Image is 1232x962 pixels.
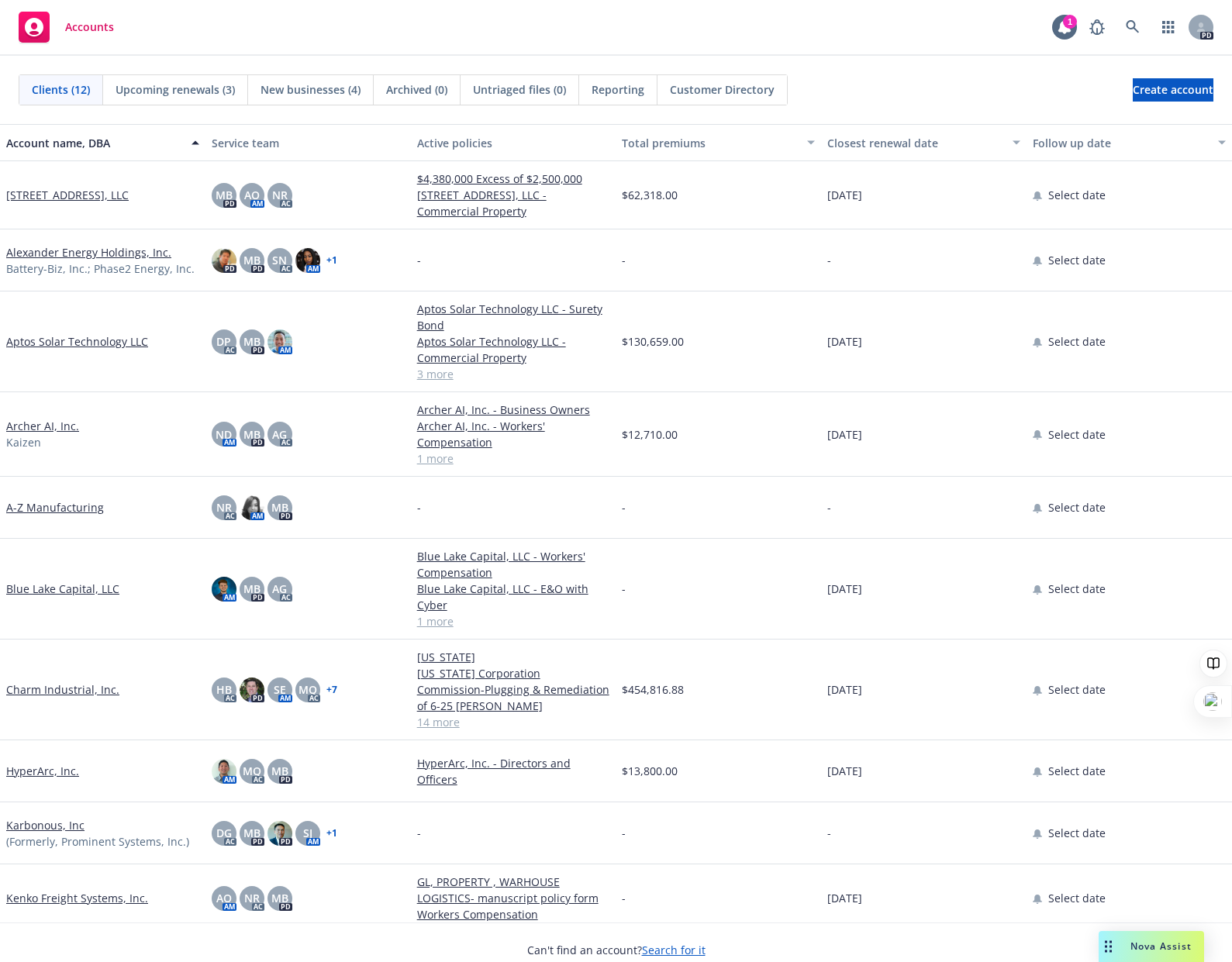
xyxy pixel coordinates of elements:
[6,681,119,698] a: Charm Industrial, Inc.
[244,187,260,203] span: AO
[1133,75,1213,105] span: Create account
[1099,931,1204,962] button: Nova Assist
[1027,124,1232,161] button: Follow up date
[417,333,610,366] a: Aptos Solar Technology LLC - Commercial Property
[1130,940,1192,953] span: Nova Assist
[411,124,616,161] button: Active policies
[1133,78,1213,102] a: Create account
[212,135,405,151] div: Service team
[827,333,862,350] span: [DATE]
[243,333,261,350] span: MB
[827,426,862,443] span: [DATE]
[271,763,288,779] span: MB
[1048,426,1106,443] span: Select date
[116,81,235,98] span: Upcoming renewals (3)
[827,252,831,268] span: -
[272,187,288,203] span: NR
[240,495,264,520] img: photo
[622,763,678,779] span: $13,800.00
[827,890,862,906] span: [DATE]
[6,135,182,151] div: Account name, DBA
[1048,333,1106,350] span: Select date
[216,825,232,841] span: DG
[622,499,626,515] span: -
[267,329,292,354] img: photo
[622,333,684,350] span: $130,659.00
[271,499,288,515] span: MB
[6,890,148,906] a: Kenko Freight Systems, Inc.
[417,366,610,382] a: 3 more
[1153,12,1184,43] a: Switch app
[417,665,610,714] a: [US_STATE] Corporation Commission-Plugging & Remediation of 6-25 [PERSON_NAME]
[417,418,610,450] a: Archer AI, Inc. - Workers' Compensation
[272,426,287,443] span: AG
[303,825,312,841] span: SJ
[417,874,610,906] a: GL, PROPERTY , WARHOUSE LOGISTICS- manuscript policy form
[326,685,337,695] a: + 7
[299,681,317,698] span: MQ
[1048,890,1106,906] span: Select date
[827,825,831,841] span: -
[216,499,232,515] span: NR
[243,581,261,597] span: MB
[622,681,684,698] span: $454,816.88
[243,426,261,443] span: MB
[417,450,610,467] a: 1 more
[827,581,862,597] span: [DATE]
[243,763,261,779] span: MQ
[622,426,678,443] span: $12,710.00
[417,187,610,219] a: [STREET_ADDRESS], LLC - Commercial Property
[6,260,195,277] span: Battery-Biz, Inc.; Phase2 Energy, Inc.
[6,499,104,515] a: A-Z Manufacturing
[417,402,610,418] a: Archer AI, Inc. - Business Owners
[216,187,233,203] span: MB
[326,829,337,838] a: + 1
[1048,763,1106,779] span: Select date
[622,581,626,597] span: -
[271,890,288,906] span: MB
[1048,581,1106,597] span: Select date
[827,763,862,779] span: [DATE]
[205,124,411,161] button: Service team
[622,890,626,906] span: -
[6,418,79,434] a: Archer AI, Inc.
[6,434,41,450] span: Kaizen
[6,187,129,203] a: [STREET_ADDRESS], LLC
[417,825,421,841] span: -
[1033,135,1209,151] div: Follow up date
[212,577,236,602] img: photo
[216,333,231,350] span: DP
[821,124,1027,161] button: Closest renewal date
[295,248,320,273] img: photo
[244,890,260,906] span: NR
[473,81,566,98] span: Untriaged files (0)
[417,135,610,151] div: Active policies
[417,548,610,581] a: Blue Lake Capital, LLC - Workers' Compensation
[592,81,644,98] span: Reporting
[417,581,610,613] a: Blue Lake Capital, LLC - E&O with Cyber
[417,714,610,730] a: 14 more
[274,681,286,698] span: SE
[1048,187,1106,203] span: Select date
[243,825,261,841] span: MB
[417,755,610,788] a: HyperArc, Inc. - Directors and Officers
[622,252,626,268] span: -
[6,333,148,350] a: Aptos Solar Technology LLC
[272,581,287,597] span: AG
[6,833,189,850] span: (Formerly, Prominent Systems, Inc.)
[6,817,85,833] a: Karbonous, Inc
[267,821,292,846] img: photo
[827,187,862,203] span: [DATE]
[65,21,114,33] span: Accounts
[216,426,232,443] span: ND
[827,681,862,698] span: [DATE]
[670,81,775,98] span: Customer Directory
[527,942,706,958] span: Can't find an account?
[827,135,1003,151] div: Closest renewal date
[1063,15,1077,29] div: 1
[261,81,361,98] span: New businesses (4)
[1099,931,1118,962] div: Drag to move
